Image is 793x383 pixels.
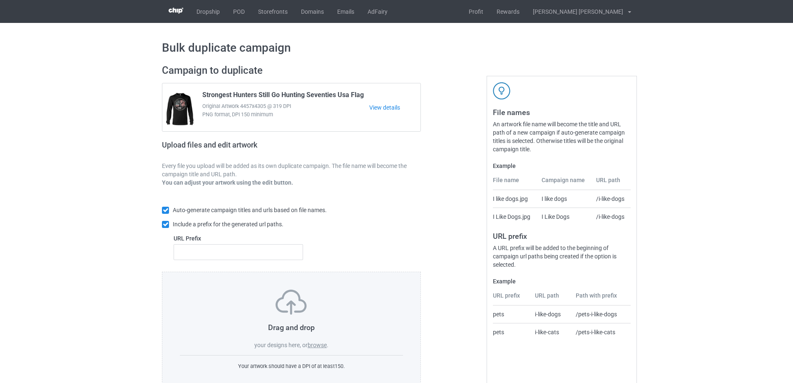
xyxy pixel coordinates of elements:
[493,291,530,305] th: URL prefix
[276,290,307,315] img: svg+xml;base64,PD94bWwgdmVyc2lvbj0iMS4wIiBlbmNvZGluZz0iVVRGLTgiPz4KPHN2ZyB3aWR0aD0iNzVweCIgaGVpZ2...
[493,176,537,190] th: File name
[571,323,631,341] td: /pets-i-like-cats
[493,305,530,323] td: pets
[173,221,283,228] span: Include a prefix for the generated url paths.
[162,64,421,77] h2: Campaign to duplicate
[169,8,183,14] img: 3d383065fc803cdd16c62507c020ddf8.png
[592,190,631,208] td: /i-like-dogs
[592,176,631,190] th: URL path
[369,103,420,112] a: View details
[530,291,572,305] th: URL path
[493,208,537,225] td: I Like Dogs.jpg
[180,323,403,332] h3: Drag and drop
[202,102,369,110] span: Original Artwork 4457x4305 @ 319 DPI
[162,179,293,186] b: You can adjust your artwork using the edit button.
[530,305,572,323] td: i-like-dogs
[493,323,530,341] td: pets
[537,190,592,208] td: I like dogs
[162,140,317,156] h2: Upload files and edit artwork
[254,342,308,348] span: your designs here, or
[530,323,572,341] td: i-like-cats
[173,207,327,213] span: Auto-generate campaign titles and urls based on file names.
[592,208,631,225] td: /i-like-dogs
[162,162,421,178] p: Every file you upload will be added as its own duplicate campaign. The file name will become the ...
[493,277,631,285] label: Example
[571,305,631,323] td: /pets-i-like-dogs
[526,1,623,22] div: [PERSON_NAME] [PERSON_NAME]
[308,342,327,348] label: browse
[493,120,631,153] div: An artwork file name will become the title and URL path of a new campaign if auto-generate campai...
[493,108,631,117] h3: File names
[537,176,592,190] th: Campaign name
[571,291,631,305] th: Path with prefix
[537,208,592,225] td: I Like Dogs
[493,162,631,170] label: Example
[493,190,537,208] td: I like dogs.jpg
[327,342,328,348] span: .
[238,363,345,369] span: Your artwork should have a DPI of at least 150 .
[202,91,364,102] span: Strongest Hunters Still Go Hunting Seventies Usa Flag
[202,110,369,119] span: PNG format, DPI 150 minimum
[162,40,631,55] h1: Bulk duplicate campaign
[174,234,303,243] label: URL Prefix
[493,244,631,269] div: A URL prefix will be added to the beginning of campaign url paths being created if the option is ...
[493,231,631,241] h3: URL prefix
[493,82,510,100] img: svg+xml;base64,PD94bWwgdmVyc2lvbj0iMS4wIiBlbmNvZGluZz0iVVRGLTgiPz4KPHN2ZyB3aWR0aD0iNDJweCIgaGVpZ2...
